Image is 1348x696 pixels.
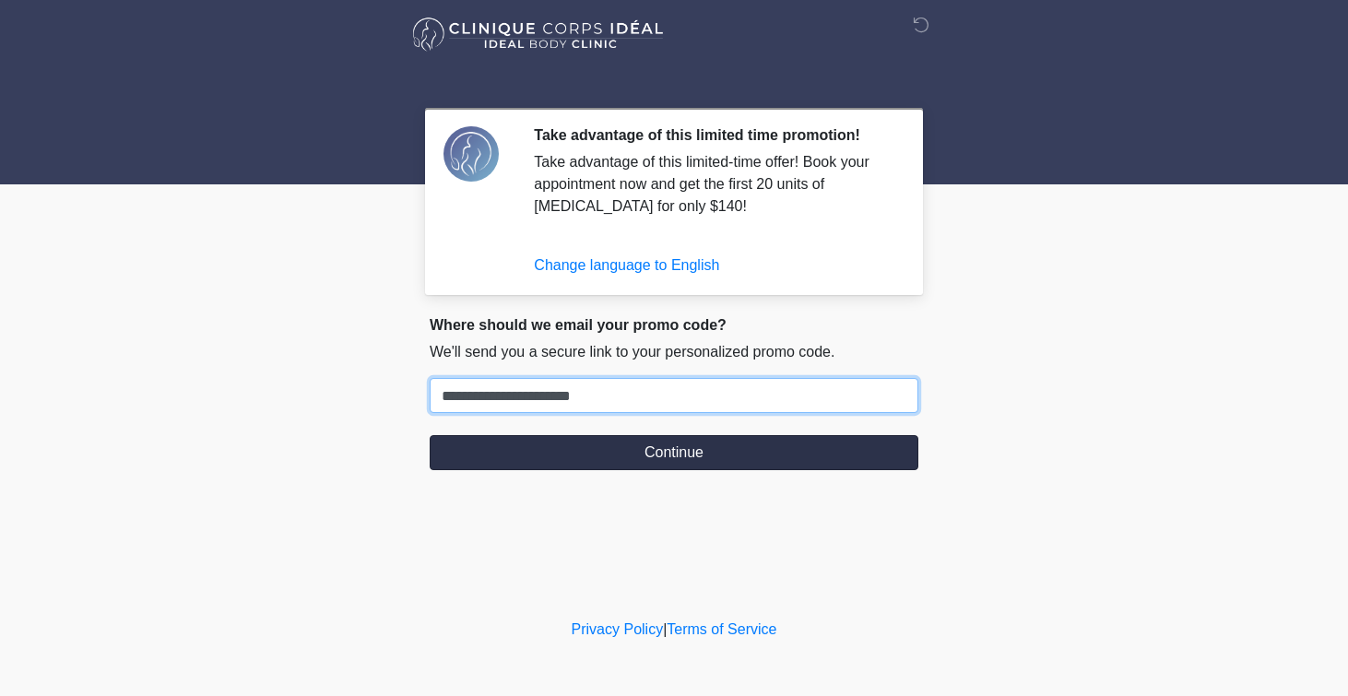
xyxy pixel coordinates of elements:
[443,126,499,182] img: Agent Avatar
[430,435,918,470] button: Continue
[534,126,891,144] h2: Take advantage of this limited time promotion!
[430,316,918,334] h2: Where should we email your promo code?
[667,621,776,637] a: Terms of Service
[534,257,719,273] a: Change language to English
[572,621,664,637] a: Privacy Policy
[430,341,918,363] p: We'll send you a secure link to your personalized promo code.
[534,151,891,218] div: Take advantage of this limited-time offer! Book your appointment now and get the first 20 units o...
[411,14,665,55] img: Ideal Body Clinic Logo
[416,66,932,100] h1: ‎
[663,621,667,637] a: |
